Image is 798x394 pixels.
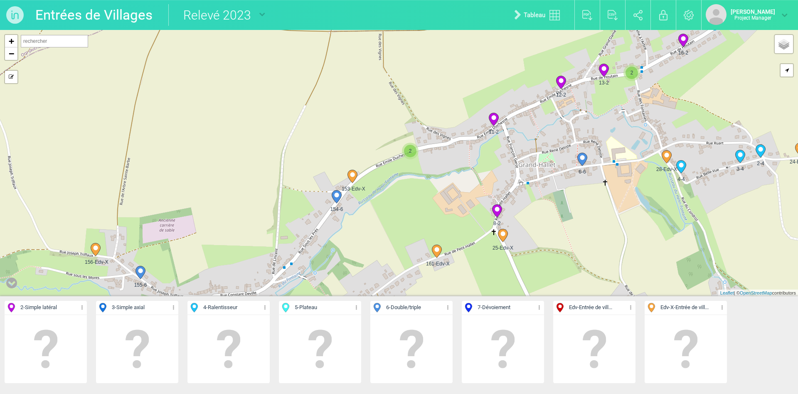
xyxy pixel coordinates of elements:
span: 2 [404,145,416,157]
span: 6 - Double/triple [386,304,421,312]
input: rechercher [21,35,88,47]
img: empty.png [15,318,76,380]
span: 13-2 [593,79,615,87]
span: 4-4 [670,176,692,183]
a: OpenStreetMap [740,290,772,295]
p: Project Manager [731,15,775,21]
img: share.svg [633,10,643,20]
img: export_csv.svg [608,10,618,20]
img: empty.png [472,318,534,380]
span: 154-6 [326,206,347,213]
span: 2 - Simple latéral [20,304,57,312]
span: 12-2 [550,91,572,99]
span: 5 - Plateau [295,304,317,312]
span: 2 [626,67,638,79]
span: 153-Edv-X [342,185,363,193]
img: empty.png [289,318,351,380]
a: Layers [775,35,793,53]
img: empty.png [564,318,625,380]
span: 6-6 [571,168,593,176]
span: 155-6 [130,281,151,289]
a: Zoom in [5,35,17,47]
a: Tableau [508,2,570,28]
a: Leaflet [720,290,734,295]
div: | © contributors [718,290,798,297]
img: locked.svg [659,10,667,20]
img: empty.png [381,318,442,380]
span: 7 - Dévoiement [478,304,510,312]
img: tableau.svg [549,10,560,20]
span: 161-Edv-X [426,260,448,268]
img: empty.png [106,318,168,380]
span: 3-4 [729,165,751,173]
a: Zoom out [5,47,17,60]
span: 2-4 [750,160,771,167]
a: [PERSON_NAME]Project Manager [706,4,788,25]
span: 4 - Ralentisseur [203,304,237,312]
span: 28-Edv-X [656,166,677,173]
span: 25-Edv-X [492,244,514,252]
img: export_pdf.svg [582,10,593,20]
span: 156-Edv-X [85,258,106,266]
span: 16-2 [672,49,694,57]
span: Edv-X - Entrée de vill... [660,304,709,312]
span: 3 - Simple axial [112,304,145,312]
span: 8-2 [486,220,508,227]
img: empty.png [655,318,717,380]
span: Edv - Entrée de vill... [569,304,612,312]
img: default_avatar.png [706,4,727,25]
img: settings.svg [684,10,694,20]
a: Entrées de Villages / [GEOGRAPHIC_DATA] [35,4,160,26]
strong: [PERSON_NAME] [731,8,775,15]
span: 11-2 [483,128,505,136]
img: empty.png [198,318,259,380]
